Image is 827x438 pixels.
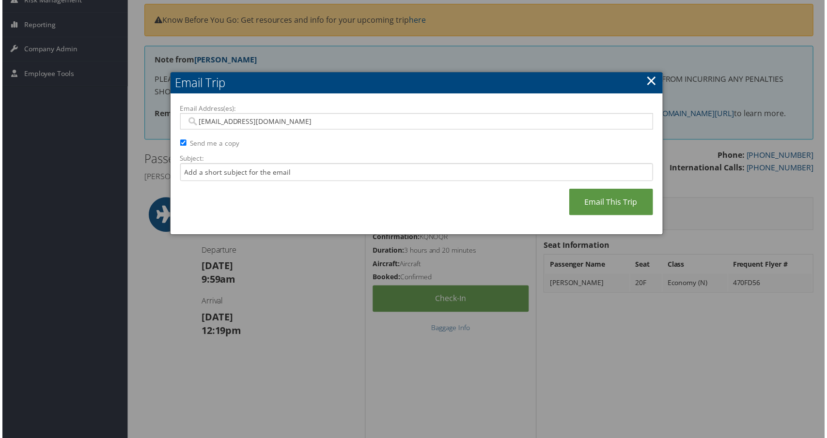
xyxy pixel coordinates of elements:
[570,190,655,216] a: Email This Trip
[185,117,638,127] input: Email address (Separate multiple email addresses with commas)
[179,154,655,164] label: Subject:
[189,139,238,149] label: Send me a copy
[179,164,655,182] input: Add a short subject for the email
[648,71,659,91] a: ×
[179,104,655,114] label: Email Address(es):
[169,73,664,94] h2: Email Trip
